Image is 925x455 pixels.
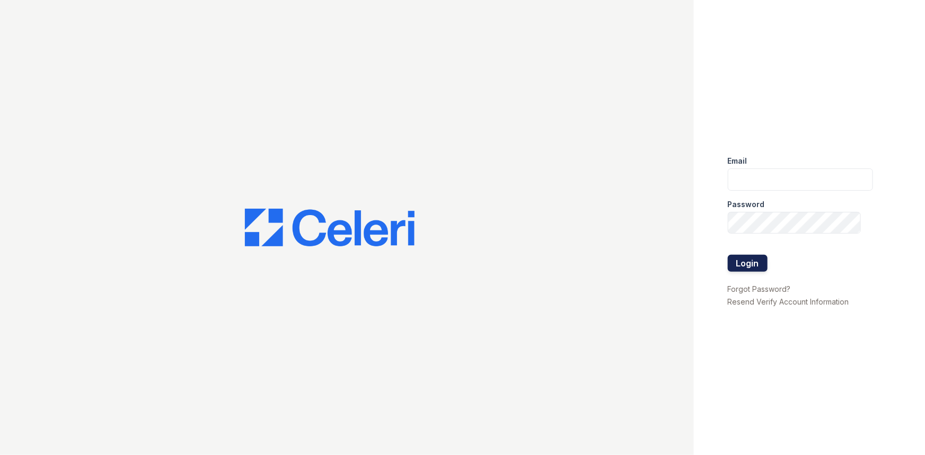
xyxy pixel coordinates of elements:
[728,255,768,272] button: Login
[728,199,765,210] label: Password
[245,209,415,247] img: CE_Logo_Blue-a8612792a0a2168367f1c8372b55b34899dd931a85d93a1a3d3e32e68fde9ad4.png
[728,297,849,306] a: Resend Verify Account Information
[728,156,747,166] label: Email
[728,284,791,293] a: Forgot Password?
